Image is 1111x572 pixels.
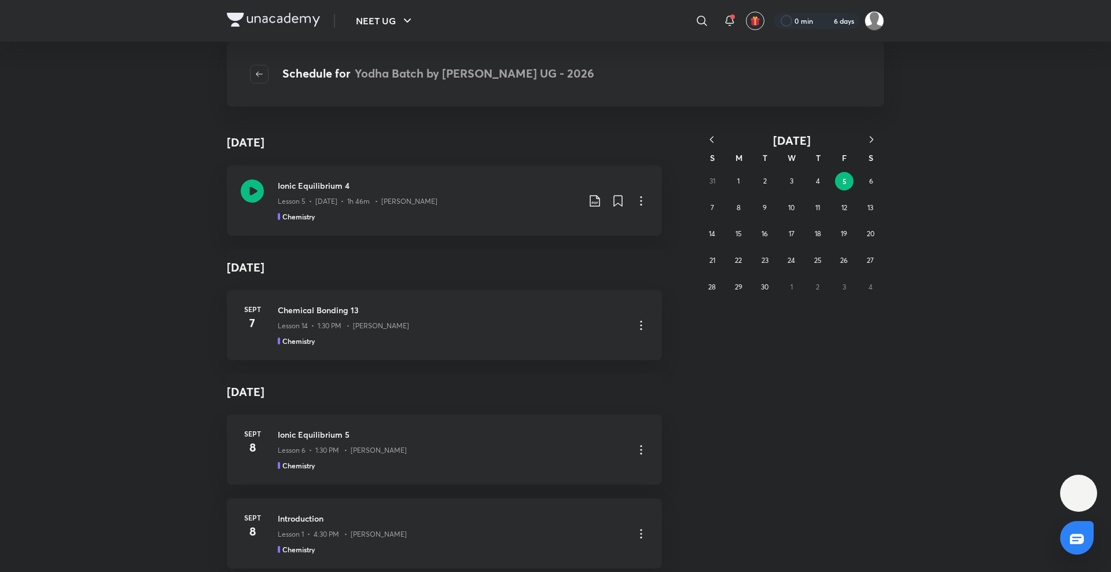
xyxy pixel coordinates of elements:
button: September 3, 2025 [782,172,801,190]
button: September 23, 2025 [756,251,774,270]
h4: Schedule for [282,65,594,83]
button: September 25, 2025 [808,251,827,270]
p: Lesson 6 • 1:30 PM • [PERSON_NAME] [278,445,407,456]
button: September 16, 2025 [756,225,774,243]
abbr: September 4, 2025 [816,177,820,185]
button: September 15, 2025 [729,225,748,243]
abbr: September 1, 2025 [737,177,740,185]
abbr: September 25, 2025 [814,256,822,265]
abbr: Wednesday [788,152,796,163]
button: September 9, 2025 [756,199,774,217]
h5: Chemistry [282,460,315,471]
img: ttu [1072,486,1086,500]
button: September 17, 2025 [782,225,801,243]
abbr: September 22, 2025 [735,256,742,265]
abbr: September 28, 2025 [708,283,716,291]
button: September 24, 2025 [782,251,801,270]
button: September 1, 2025 [729,172,748,190]
abbr: September 5, 2025 [843,177,847,186]
img: Shraddha [864,11,884,31]
button: September 5, 2025 [835,172,854,190]
button: [DATE] [724,133,859,148]
button: NEET UG [349,9,421,32]
abbr: September 20, 2025 [867,229,874,238]
h4: [DATE] [227,374,662,410]
abbr: September 29, 2025 [735,283,742,291]
abbr: September 8, 2025 [737,203,741,212]
button: September 20, 2025 [861,225,880,243]
abbr: September 21, 2025 [709,256,715,265]
abbr: Thursday [816,152,821,163]
abbr: Friday [842,152,847,163]
h5: Chemistry [282,544,315,555]
a: Sept8IntroductionLesson 1 • 4:30 PM • [PERSON_NAME]Chemistry [227,498,662,569]
h5: Chemistry [282,336,315,346]
button: September 27, 2025 [861,251,880,270]
abbr: September 11, 2025 [815,203,820,212]
abbr: September 17, 2025 [789,229,794,238]
button: September 19, 2025 [835,225,854,243]
abbr: September 13, 2025 [867,203,873,212]
abbr: September 30, 2025 [761,283,768,291]
button: September 13, 2025 [861,199,880,217]
button: September 21, 2025 [703,251,722,270]
abbr: September 27, 2025 [867,256,874,265]
abbr: Sunday [710,152,715,163]
abbr: September 26, 2025 [840,256,848,265]
abbr: September 9, 2025 [763,203,767,212]
button: September 30, 2025 [756,278,774,296]
button: September 6, 2025 [862,172,880,190]
button: September 11, 2025 [808,199,827,217]
h3: Ionic Equilibrium 4 [278,179,579,192]
abbr: September 6, 2025 [869,177,873,185]
h4: 8 [241,523,264,540]
abbr: September 24, 2025 [788,256,795,265]
button: September 18, 2025 [808,225,827,243]
button: avatar [746,12,764,30]
button: September 7, 2025 [703,199,722,217]
abbr: Monday [735,152,742,163]
button: September 29, 2025 [729,278,748,296]
abbr: September 7, 2025 [711,203,714,212]
button: September 2, 2025 [756,172,774,190]
img: avatar [750,16,760,26]
img: streak [820,15,832,27]
button: September 12, 2025 [835,199,854,217]
a: Sept8Ionic Equilibrium 5Lesson 6 • 1:30 PM • [PERSON_NAME]Chemistry [227,415,662,485]
abbr: September 18, 2025 [815,229,821,238]
abbr: September 14, 2025 [709,229,715,238]
button: September 10, 2025 [782,199,801,217]
abbr: Saturday [869,152,873,163]
button: September 8, 2025 [729,199,748,217]
abbr: September 2, 2025 [763,177,767,185]
h6: Sept [241,304,264,314]
abbr: September 12, 2025 [841,203,847,212]
button: September 14, 2025 [703,225,722,243]
abbr: September 23, 2025 [761,256,768,265]
h4: 7 [241,314,264,332]
h3: Ionic Equilibrium 5 [278,428,625,441]
h3: Introduction [278,512,625,525]
h6: Sept [241,512,264,523]
abbr: September 16, 2025 [761,229,768,238]
img: Company Logo [227,13,320,27]
abbr: September 10, 2025 [788,203,794,212]
h6: Sept [241,428,264,439]
span: Yodha Batch by [PERSON_NAME] UG - 2026 [355,65,594,81]
abbr: September 3, 2025 [790,177,793,185]
a: Sept7Chemical Bonding 13Lesson 14 • 1:30 PM • [PERSON_NAME]Chemistry [227,290,662,360]
h4: [DATE] [227,250,662,285]
h5: Chemistry [282,211,315,222]
button: September 22, 2025 [729,251,748,270]
abbr: Tuesday [763,152,767,163]
abbr: September 19, 2025 [841,229,847,238]
p: Lesson 1 • 4:30 PM • [PERSON_NAME] [278,529,407,540]
h4: 8 [241,439,264,456]
button: September 4, 2025 [808,172,827,190]
button: September 28, 2025 [703,278,722,296]
a: Ionic Equilibrium 4Lesson 5 • [DATE] • 1h 46m • [PERSON_NAME]Chemistry [227,166,662,236]
p: Lesson 5 • [DATE] • 1h 46m • [PERSON_NAME] [278,196,437,207]
span: [DATE] [773,133,811,148]
a: Company Logo [227,13,320,30]
button: September 26, 2025 [835,251,854,270]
